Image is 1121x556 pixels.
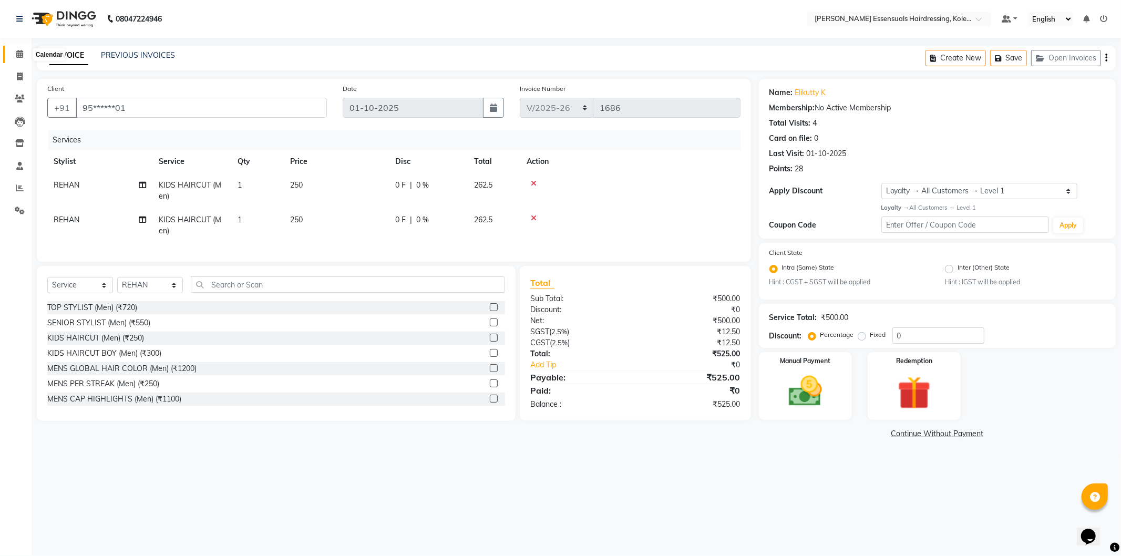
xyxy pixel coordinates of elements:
[522,315,635,326] div: Net:
[807,148,847,159] div: 01-10-2025
[520,84,565,94] label: Invoice Number
[820,330,854,339] label: Percentage
[896,356,932,366] label: Redemption
[343,84,357,94] label: Date
[881,203,1105,212] div: All Customers → Level 1
[795,87,826,98] a: Elikutty K
[990,50,1027,66] button: Save
[635,371,748,384] div: ₹525.00
[870,330,886,339] label: Fixed
[780,356,830,366] label: Manual Payment
[1053,218,1083,233] button: Apply
[761,428,1114,439] a: Continue Without Payment
[410,214,412,225] span: |
[635,304,748,315] div: ₹0
[474,180,492,190] span: 262.5
[389,150,468,173] th: Disc
[47,84,64,94] label: Client
[520,150,741,173] th: Action
[47,333,144,344] div: KIDS HAIRCUT (Men) (₹250)
[635,315,748,326] div: ₹500.00
[925,50,986,66] button: Create New
[522,293,635,304] div: Sub Total:
[530,338,550,347] span: CGST
[769,331,802,342] div: Discount:
[769,248,803,258] label: Client State
[769,87,793,98] div: Name:
[887,372,941,414] img: _gift.svg
[813,118,817,129] div: 4
[47,150,152,173] th: Stylist
[945,277,1105,287] small: Hint : IGST will be applied
[395,180,406,191] span: 0 F
[231,150,284,173] th: Qty
[159,215,221,235] span: KIDS HAIRCUT (Men)
[522,337,635,348] div: ( )
[769,220,881,231] div: Coupon Code
[290,180,303,190] span: 250
[769,277,930,287] small: Hint : CGST + SGST will be applied
[769,312,817,323] div: Service Total:
[76,98,327,118] input: Search by Name/Mobile/Email/Code
[635,337,748,348] div: ₹12.50
[654,359,748,370] div: ₹0
[47,348,161,359] div: KIDS HAIRCUT BOY (Men) (₹300)
[47,394,181,405] div: MENS CAP HIGHLIGHTS (Men) (₹1100)
[769,133,813,144] div: Card on file:
[635,348,748,359] div: ₹525.00
[552,338,568,347] span: 2.5%
[191,276,505,293] input: Search or Scan
[101,50,175,60] a: PREVIOUS INVOICES
[769,186,881,197] div: Apply Discount
[1077,514,1110,545] iframe: chat widget
[522,304,635,315] div: Discount:
[1031,50,1101,66] button: Open Invoices
[881,204,909,211] strong: Loyalty →
[290,215,303,224] span: 250
[881,217,1050,233] input: Enter Offer / Coupon Code
[47,378,159,389] div: MENS PER STREAK (Men) (₹250)
[635,399,748,410] div: ₹525.00
[54,215,79,224] span: REHAN
[238,215,242,224] span: 1
[551,327,567,336] span: 2.5%
[795,163,804,174] div: 28
[821,312,849,323] div: ₹500.00
[47,302,137,313] div: TOP STYLIST (Men) (₹720)
[635,384,748,397] div: ₹0
[769,148,805,159] div: Last Visit:
[522,384,635,397] div: Paid:
[769,163,793,174] div: Points:
[416,214,429,225] span: 0 %
[778,372,832,410] img: _cash.svg
[47,317,150,328] div: SENIOR STYLIST (Men) (₹550)
[958,263,1010,275] label: Inter (Other) State
[159,180,221,201] span: KIDS HAIRCUT (Men)
[635,293,748,304] div: ₹500.00
[769,102,815,114] div: Membership:
[48,130,748,150] div: Services
[522,359,654,370] a: Add Tip
[782,263,835,275] label: Intra (Same) State
[769,102,1105,114] div: No Active Membership
[410,180,412,191] span: |
[54,180,79,190] span: REHAN
[635,326,748,337] div: ₹12.50
[522,399,635,410] div: Balance :
[522,326,635,337] div: ( )
[815,133,819,144] div: 0
[769,118,811,129] div: Total Visits:
[522,371,635,384] div: Payable:
[474,215,492,224] span: 262.5
[27,4,99,34] img: logo
[152,150,231,173] th: Service
[47,363,197,374] div: MENS GLOBAL HAIR COLOR (Men) (₹1200)
[395,214,406,225] span: 0 F
[116,4,162,34] b: 08047224946
[468,150,520,173] th: Total
[33,48,65,61] div: Calendar
[416,180,429,191] span: 0 %
[522,348,635,359] div: Total:
[238,180,242,190] span: 1
[530,327,549,336] span: SGST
